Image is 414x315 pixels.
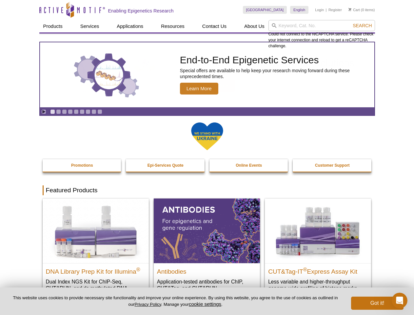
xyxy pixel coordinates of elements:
p: Less variable and higher-throughput genome-wide profiling of histone marks​. [268,278,368,292]
button: Got it! [351,297,404,310]
input: Keyword, Cat. No. [268,20,375,31]
p: This website uses cookies to provide necessary site functionality and improve your online experie... [10,295,340,307]
strong: Promotions [71,163,93,168]
a: Online Events [209,159,289,172]
p: Application-tested antibodies for ChIP, CUT&Tag, and CUT&RUN. [157,278,257,292]
a: Products [39,20,67,32]
sup: ® [136,266,140,272]
span: Search [353,23,372,28]
a: Epi-Services Quote [126,159,205,172]
a: Applications [113,20,147,32]
iframe: Intercom live chat [392,293,407,308]
strong: Online Events [236,163,262,168]
img: Your Cart [348,8,351,11]
h2: DNA Library Prep Kit for Illumina [46,265,146,275]
sup: ® [303,266,307,272]
a: Go to slide 3 [62,109,67,114]
img: CUT&Tag-IT® Express Assay Kit [265,199,371,263]
a: Resources [157,20,188,32]
a: English [290,6,308,14]
a: Go to slide 4 [68,109,73,114]
a: Go to slide 6 [80,109,85,114]
img: All Antibodies [154,199,260,263]
a: Go to slide 1 [50,109,55,114]
a: Promotions [43,159,122,172]
a: [GEOGRAPHIC_DATA] [243,6,287,14]
li: | [326,6,327,14]
a: All Antibodies Antibodies Application-tested antibodies for ChIP, CUT&Tag, and CUT&RUN. [154,199,260,298]
img: DNA Library Prep Kit for Illumina [43,199,149,263]
a: Login [315,8,324,12]
h2: Antibodies [157,265,257,275]
h2: Featured Products [43,185,372,195]
div: Could not connect to the reCAPTCHA service. Please check your internet connection and reload to g... [268,20,375,49]
a: CUT&Tag-IT® Express Assay Kit CUT&Tag-IT®Express Assay Kit Less variable and higher-throughput ge... [265,199,371,298]
a: Toggle autoplay [41,109,46,114]
a: DNA Library Prep Kit for Illumina DNA Library Prep Kit for Illumina® Dual Index NGS Kit for ChIP-... [43,199,149,304]
a: Customer Support [293,159,372,172]
a: Go to slide 9 [97,109,102,114]
li: (0 items) [348,6,375,14]
a: Register [328,8,342,12]
a: Contact Us [198,20,230,32]
strong: Epi-Services Quote [148,163,184,168]
a: Go to slide 2 [56,109,61,114]
a: About Us [240,20,268,32]
strong: Customer Support [315,163,349,168]
a: Go to slide 5 [74,109,79,114]
a: Cart [348,8,360,12]
button: cookie settings [189,301,221,307]
a: Privacy Policy [134,302,161,307]
button: Search [351,23,374,29]
img: We Stand With Ukraine [191,122,224,151]
p: Dual Index NGS Kit for ChIP-Seq, CUT&RUN, and ds methylated DNA assays. [46,278,146,298]
a: Go to slide 7 [86,109,90,114]
h2: CUT&Tag-IT Express Assay Kit [268,265,368,275]
h2: Enabling Epigenetics Research [108,8,174,14]
a: Go to slide 8 [91,109,96,114]
a: Services [76,20,103,32]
